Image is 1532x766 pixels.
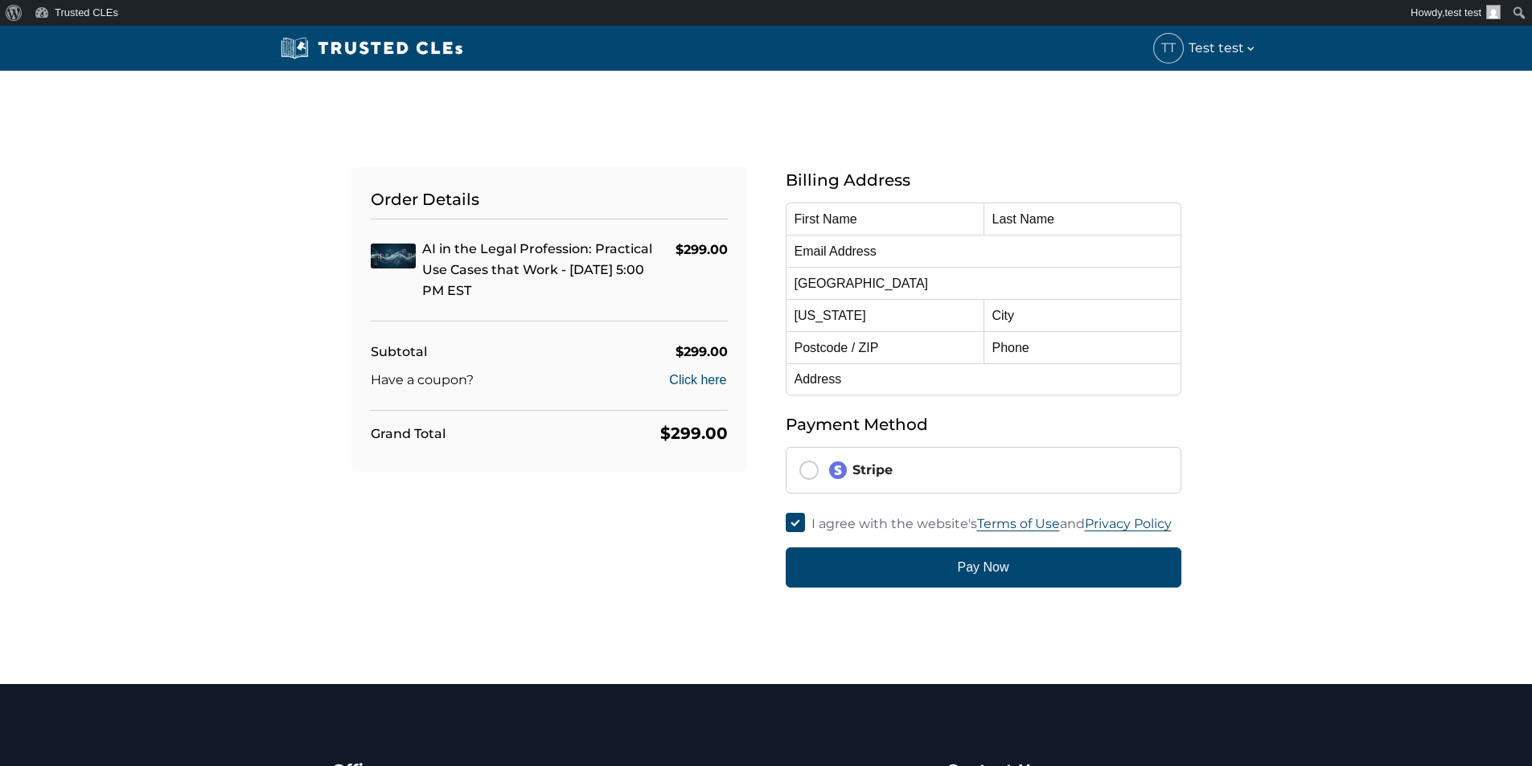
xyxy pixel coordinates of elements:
[1085,516,1172,531] a: Privacy Policy
[984,203,1181,235] input: Last Name
[371,369,474,391] div: Have a coupon?
[371,244,416,268] img: AI in the Legal Profession: Practical Use Cases that Work - 10/15 - 5:00 PM EST
[676,239,728,260] div: $299.00
[1154,34,1183,63] span: TT
[828,461,848,480] img: stripe
[786,235,1181,267] input: Email Address
[799,461,819,480] input: stripeStripe
[811,516,1172,531] span: I agree with the website's and
[786,412,1181,437] h5: Payment Method
[371,341,427,363] div: Subtotal
[977,516,1060,531] a: Terms of Use
[786,547,1181,588] button: Pay Now
[828,461,1168,480] div: Stripe
[676,341,728,363] div: $299.00
[371,423,446,444] div: Grand Total
[660,420,728,446] div: $299.00
[668,371,727,390] button: Click here
[984,299,1181,331] input: City
[786,167,1181,193] h5: Billing Address
[786,331,984,363] input: Postcode / ZIP
[371,186,728,219] h5: Order Details
[1189,37,1257,59] span: Test test
[786,363,1181,395] input: Address
[984,331,1181,363] input: Phone
[276,36,468,60] img: Trusted CLEs
[422,241,652,298] a: AI in the Legal Profession: Practical Use Cases that Work - [DATE] 5:00 PM EST
[786,203,984,235] input: First Name
[1444,6,1481,18] span: test test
